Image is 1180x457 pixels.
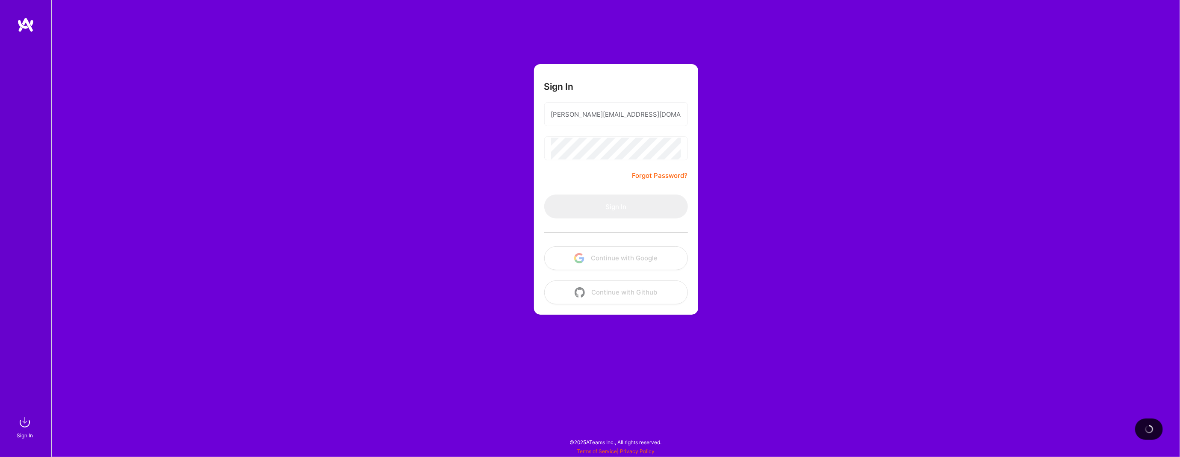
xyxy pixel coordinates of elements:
[577,448,655,454] span: |
[574,253,584,263] img: icon
[16,414,33,431] img: sign in
[577,448,617,454] a: Terms of Service
[51,431,1180,453] div: © 2025 ATeams Inc., All rights reserved.
[544,280,688,304] button: Continue with Github
[544,81,574,92] h3: Sign In
[1145,425,1153,433] img: loading
[544,246,688,270] button: Continue with Google
[18,414,33,440] a: sign inSign In
[544,195,688,218] button: Sign In
[17,431,33,440] div: Sign In
[632,171,688,181] a: Forgot Password?
[551,103,681,125] input: Email...
[620,448,655,454] a: Privacy Policy
[17,17,34,32] img: logo
[575,287,585,298] img: icon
